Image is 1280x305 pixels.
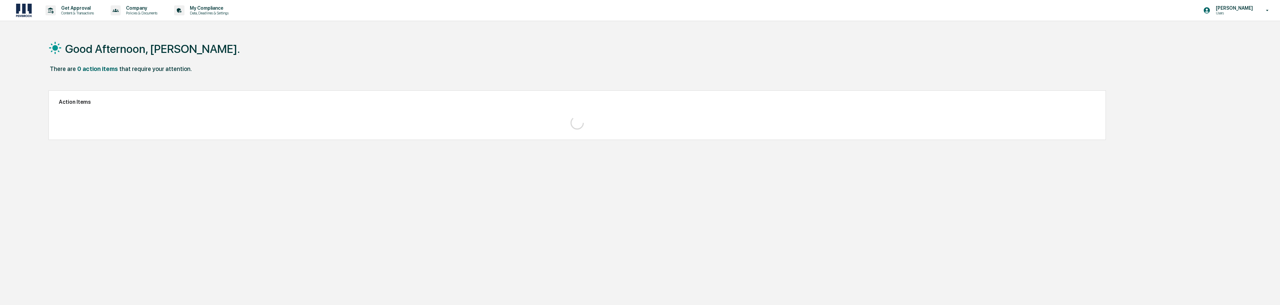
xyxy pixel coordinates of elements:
img: logo [16,4,32,17]
h2: Action Items [59,99,1096,105]
div: that require your attention. [119,65,192,72]
p: Get Approval [56,5,97,11]
p: Policies & Documents [121,11,161,15]
p: Content & Transactions [56,11,97,15]
p: Data, Deadlines & Settings [184,11,232,15]
p: My Compliance [184,5,232,11]
div: 0 action items [77,65,118,72]
p: Users [1210,11,1256,15]
p: [PERSON_NAME] [1210,5,1256,11]
h1: Good Afternoon, [PERSON_NAME]. [65,42,240,56]
div: There are [50,65,76,72]
p: Company [121,5,161,11]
